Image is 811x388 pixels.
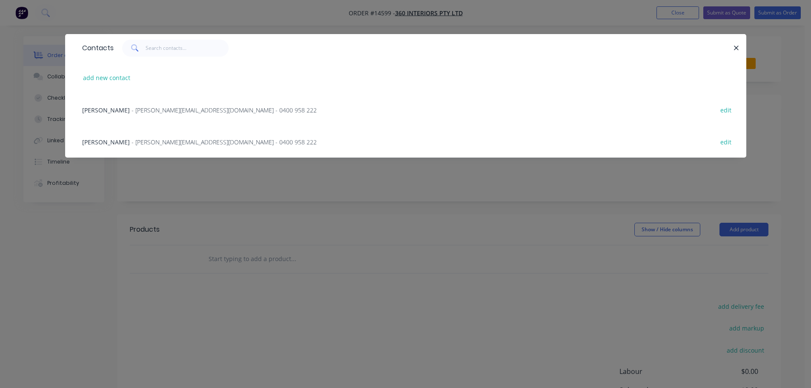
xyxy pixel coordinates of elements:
span: [PERSON_NAME] [82,106,130,114]
button: add new contact [79,72,135,83]
span: - [PERSON_NAME][EMAIL_ADDRESS][DOMAIN_NAME] - 0400 958 222 [132,106,317,114]
span: - [PERSON_NAME][EMAIL_ADDRESS][DOMAIN_NAME] - 0400 958 222 [132,138,317,146]
span: [PERSON_NAME] [82,138,130,146]
button: edit [716,136,736,147]
button: edit [716,104,736,115]
div: Contacts [78,34,114,62]
input: Search contacts... [146,40,229,57]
